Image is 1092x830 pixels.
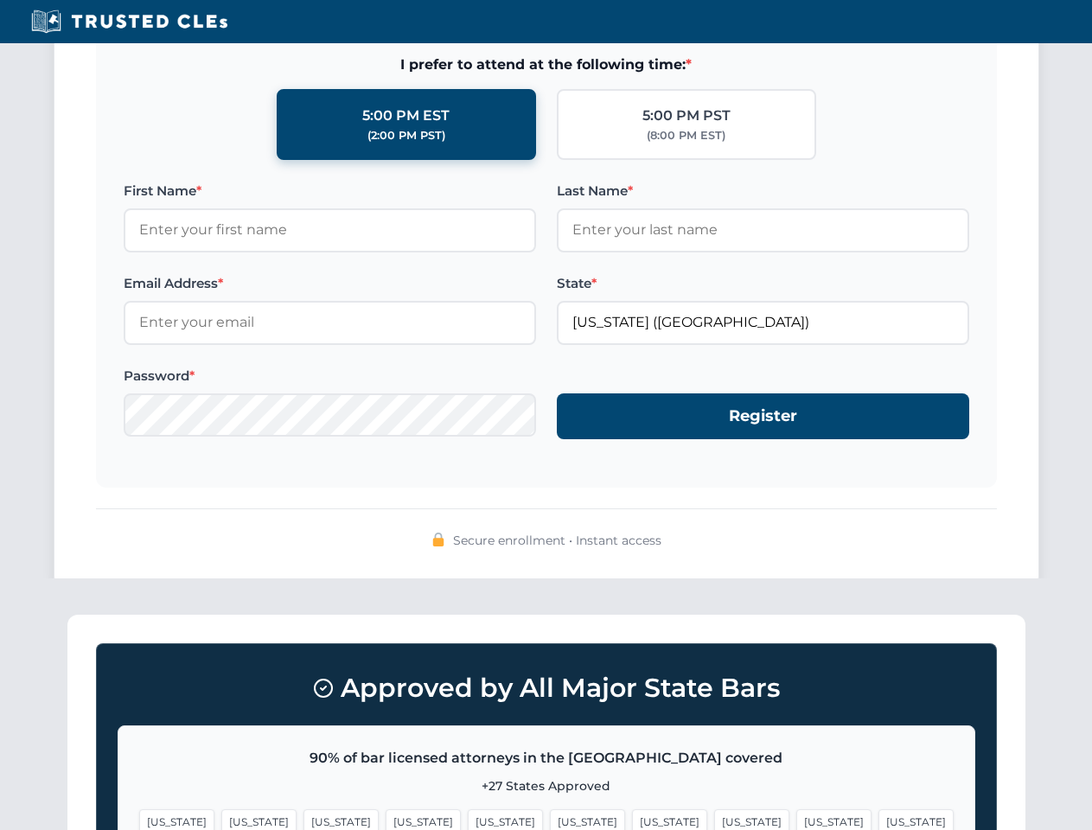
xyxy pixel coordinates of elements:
[124,208,536,252] input: Enter your first name
[124,366,536,386] label: Password
[124,273,536,294] label: Email Address
[26,9,233,35] img: Trusted CLEs
[431,533,445,546] img: 🔒
[557,181,969,201] label: Last Name
[124,181,536,201] label: First Name
[367,127,445,144] div: (2:00 PM PST)
[557,393,969,439] button: Register
[557,301,969,344] input: Florida (FL)
[642,105,731,127] div: 5:00 PM PST
[362,105,450,127] div: 5:00 PM EST
[453,531,661,550] span: Secure enrollment • Instant access
[647,127,725,144] div: (8:00 PM EST)
[139,747,954,769] p: 90% of bar licensed attorneys in the [GEOGRAPHIC_DATA] covered
[118,665,975,712] h3: Approved by All Major State Bars
[139,776,954,795] p: +27 States Approved
[557,273,969,294] label: State
[124,54,969,76] span: I prefer to attend at the following time:
[124,301,536,344] input: Enter your email
[557,208,969,252] input: Enter your last name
